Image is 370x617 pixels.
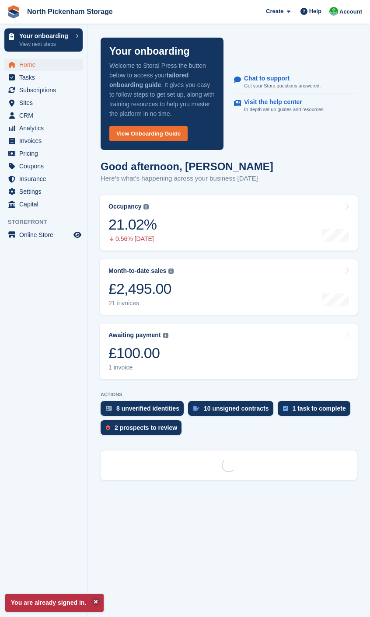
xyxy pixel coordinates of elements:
[4,59,83,71] a: menu
[24,4,116,19] a: North Pickenham Storage
[4,84,83,96] a: menu
[115,424,177,431] div: 2 prospects to review
[72,230,83,240] a: Preview store
[244,106,325,113] p: In-depth set up guides and resources.
[101,401,188,420] a: 8 unverified identities
[4,147,83,160] a: menu
[108,364,168,371] div: 1 invoice
[188,401,278,420] a: 10 unsigned contracts
[234,94,357,118] a: Visit the help center In-depth set up guides and resources.
[100,324,358,379] a: Awaiting payment £100.00 1 invoice
[329,7,338,16] img: Chris Gulliver
[4,160,83,172] a: menu
[19,59,72,71] span: Home
[4,135,83,147] a: menu
[109,126,188,141] a: View Onboarding Guide
[109,61,215,119] p: Welcome to Stora! Press the button below to access your . It gives you easy to follow steps to ge...
[19,185,72,198] span: Settings
[4,198,83,210] a: menu
[101,174,273,184] p: Here's what's happening across your business [DATE]
[116,405,179,412] div: 8 unverified identities
[309,7,321,16] span: Help
[283,406,288,411] img: task-75834270c22a3079a89374b754ae025e5fb1db73e45f91037f5363f120a921f8.svg
[100,259,358,315] a: Month-to-date sales £2,495.00 21 invoices
[244,75,314,82] p: Chat to support
[4,71,83,84] a: menu
[4,28,83,52] a: Your onboarding View next steps
[4,173,83,185] a: menu
[163,333,168,338] img: icon-info-grey-7440780725fd019a000dd9b08b2336e03edf1995a4989e88bcd33f0948082b44.svg
[19,84,72,96] span: Subscriptions
[108,331,161,339] div: Awaiting payment
[244,82,321,90] p: Get your Stora questions answered.
[5,594,104,612] p: You are already signed in.
[19,198,72,210] span: Capital
[234,70,357,94] a: Chat to support Get your Stora questions answered.
[19,160,72,172] span: Coupons
[8,218,87,227] span: Storefront
[108,235,157,243] div: 0.56% [DATE]
[278,401,355,420] a: 1 task to complete
[244,98,318,106] p: Visit the help center
[108,280,174,298] div: £2,495.00
[106,425,110,430] img: prospect-51fa495bee0391a8d652442698ab0144808aea92771e9ea1ae160a38d050c398.svg
[4,229,83,241] a: menu
[19,135,72,147] span: Invoices
[19,173,72,185] span: Insurance
[108,300,174,307] div: 21 invoices
[19,109,72,122] span: CRM
[193,406,199,411] img: contract_signature_icon-13c848040528278c33f63329250d36e43548de30e8caae1d1a13099fd9432cc5.svg
[4,122,83,134] a: menu
[100,195,358,251] a: Occupancy 21.02% 0.56% [DATE]
[101,392,357,397] p: ACTIONS
[106,406,112,411] img: verify_identity-adf6edd0f0f0b5bbfe63781bf79b02c33cf7c696d77639b501bdc392416b5a36.svg
[108,344,168,362] div: £100.00
[293,405,346,412] div: 1 task to complete
[19,122,72,134] span: Analytics
[19,229,72,241] span: Online Store
[19,97,72,109] span: Sites
[266,7,283,16] span: Create
[168,268,174,274] img: icon-info-grey-7440780725fd019a000dd9b08b2336e03edf1995a4989e88bcd33f0948082b44.svg
[4,97,83,109] a: menu
[101,420,186,439] a: 2 prospects to review
[204,405,269,412] div: 10 unsigned contracts
[108,216,157,234] div: 21.02%
[7,5,20,18] img: stora-icon-8386f47178a22dfd0bd8f6a31ec36ba5ce8667c1dd55bd0f319d3a0aa187defe.svg
[143,204,149,209] img: icon-info-grey-7440780725fd019a000dd9b08b2336e03edf1995a4989e88bcd33f0948082b44.svg
[19,147,72,160] span: Pricing
[339,7,362,16] span: Account
[108,267,166,275] div: Month-to-date sales
[19,40,71,48] p: View next steps
[109,46,190,56] p: Your onboarding
[19,71,72,84] span: Tasks
[4,185,83,198] a: menu
[101,160,273,172] h1: Good afternoon, [PERSON_NAME]
[19,33,71,39] p: Your onboarding
[4,109,83,122] a: menu
[108,203,141,210] div: Occupancy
